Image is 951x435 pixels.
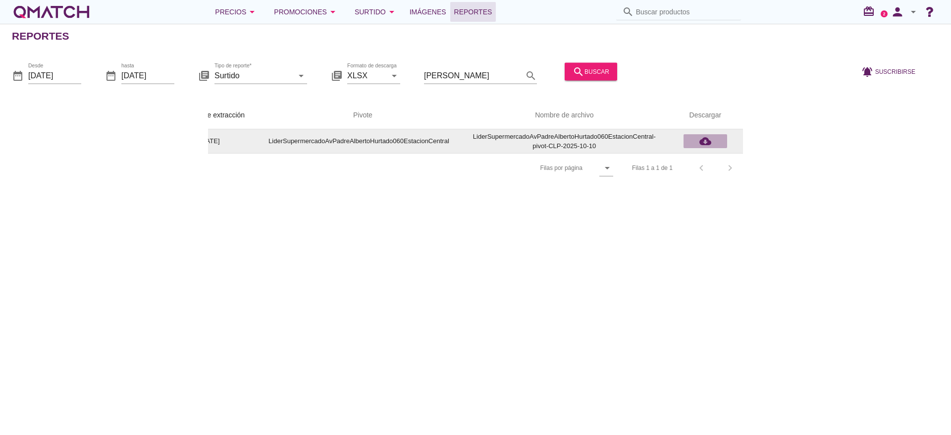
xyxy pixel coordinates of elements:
[274,6,339,18] div: Promociones
[295,69,307,81] i: arrow_drop_down
[525,69,537,81] i: search
[121,67,174,83] input: hasta
[907,6,919,18] i: arrow_drop_down
[207,2,266,22] button: Precios
[454,6,492,18] span: Reportes
[406,2,450,22] a: Imágenes
[198,69,210,81] i: library_books
[214,67,293,83] input: Tipo de reporte*
[875,67,915,76] span: Suscribirse
[424,67,523,83] input: Filtrar por texto
[162,102,257,129] th: Fecha de extracción: Sorted ascending. Activate to sort descending.
[461,129,668,153] td: LiderSupermercadoAvPadreAlbertoHurtado060EstacionCentral-pivot-CLP-2025-10-10
[853,62,923,80] button: Suscribirse
[573,65,609,77] div: buscar
[246,6,258,18] i: arrow_drop_down
[257,102,461,129] th: Pivote: Not sorted. Activate to sort ascending.
[450,2,496,22] a: Reportes
[883,11,886,16] text: 2
[863,5,879,17] i: redeem
[861,65,875,77] i: notifications_active
[668,102,743,129] th: Descargar: Not sorted.
[565,62,617,80] button: buscar
[215,6,258,18] div: Precios
[410,6,446,18] span: Imágenes
[12,69,24,81] i: date_range
[461,102,668,129] th: Nombre de archivo: Not sorted.
[257,129,461,153] td: LiderSupermercadoAvPadreAlbertoHurtado060EstacionCentral
[162,129,257,153] td: [DATE]
[699,135,711,147] i: cloud_download
[355,6,398,18] div: Surtido
[347,2,406,22] button: Surtido
[622,6,634,18] i: search
[441,154,613,182] div: Filas por página
[12,28,69,44] h2: Reportes
[573,65,584,77] i: search
[266,2,347,22] button: Promociones
[888,5,907,19] i: person
[388,69,400,81] i: arrow_drop_down
[636,4,735,20] input: Buscar productos
[105,69,117,81] i: date_range
[347,67,386,83] input: Formato de descarga
[386,6,398,18] i: arrow_drop_down
[601,162,613,174] i: arrow_drop_down
[881,10,888,17] a: 2
[327,6,339,18] i: arrow_drop_down
[28,67,81,83] input: Desde
[632,163,673,172] div: Filas 1 a 1 de 1
[12,2,91,22] a: white-qmatch-logo
[331,69,343,81] i: library_books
